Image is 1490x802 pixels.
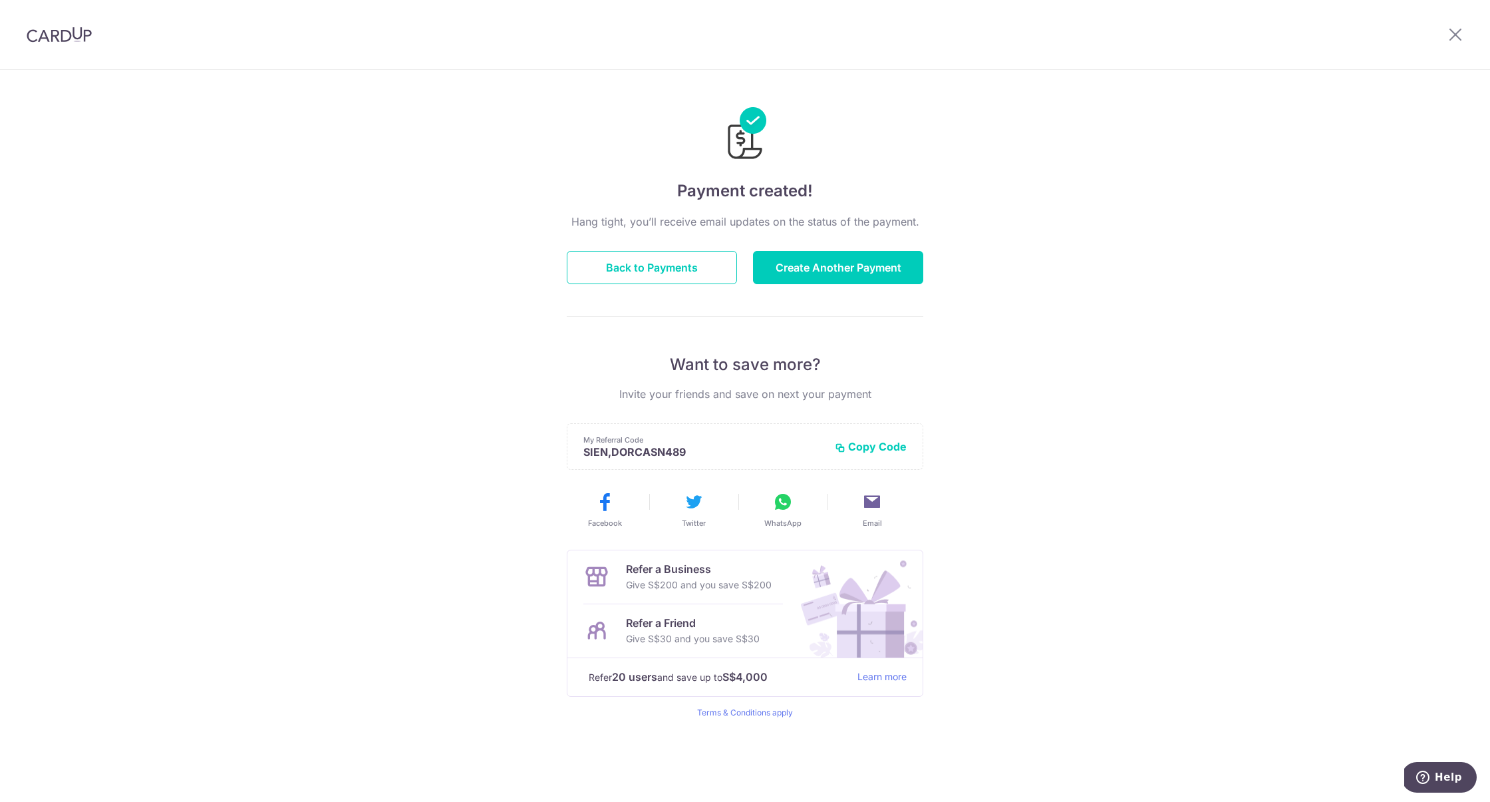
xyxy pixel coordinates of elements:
[567,354,923,375] p: Want to save more?
[857,669,907,686] a: Learn more
[764,518,802,528] span: WhatsApp
[724,107,766,163] img: Payments
[833,491,911,528] button: Email
[583,445,824,459] p: SIEN,DORCASN489
[744,491,822,528] button: WhatsApp
[626,577,772,593] p: Give S$200 and you save S$200
[788,550,923,658] img: Refer
[567,214,923,230] p: Hang tight, you’ll receive email updates on the status of the payment.
[835,440,907,453] button: Copy Code
[567,179,923,203] h4: Payment created!
[27,27,92,43] img: CardUp
[1404,762,1477,795] iframe: Opens a widget where you can find more information
[682,518,706,528] span: Twitter
[567,251,737,284] button: Back to Payments
[655,491,733,528] button: Twitter
[565,491,644,528] button: Facebook
[863,518,882,528] span: Email
[612,669,657,685] strong: 20 users
[722,669,768,685] strong: S$4,000
[567,386,923,402] p: Invite your friends and save on next your payment
[626,561,772,577] p: Refer a Business
[697,707,793,717] a: Terms & Conditions apply
[588,518,622,528] span: Facebook
[626,631,760,647] p: Give S$30 and you save S$30
[626,615,760,631] p: Refer a Friend
[583,435,824,445] p: My Referral Code
[753,251,923,284] button: Create Another Payment
[589,669,847,686] p: Refer and save up to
